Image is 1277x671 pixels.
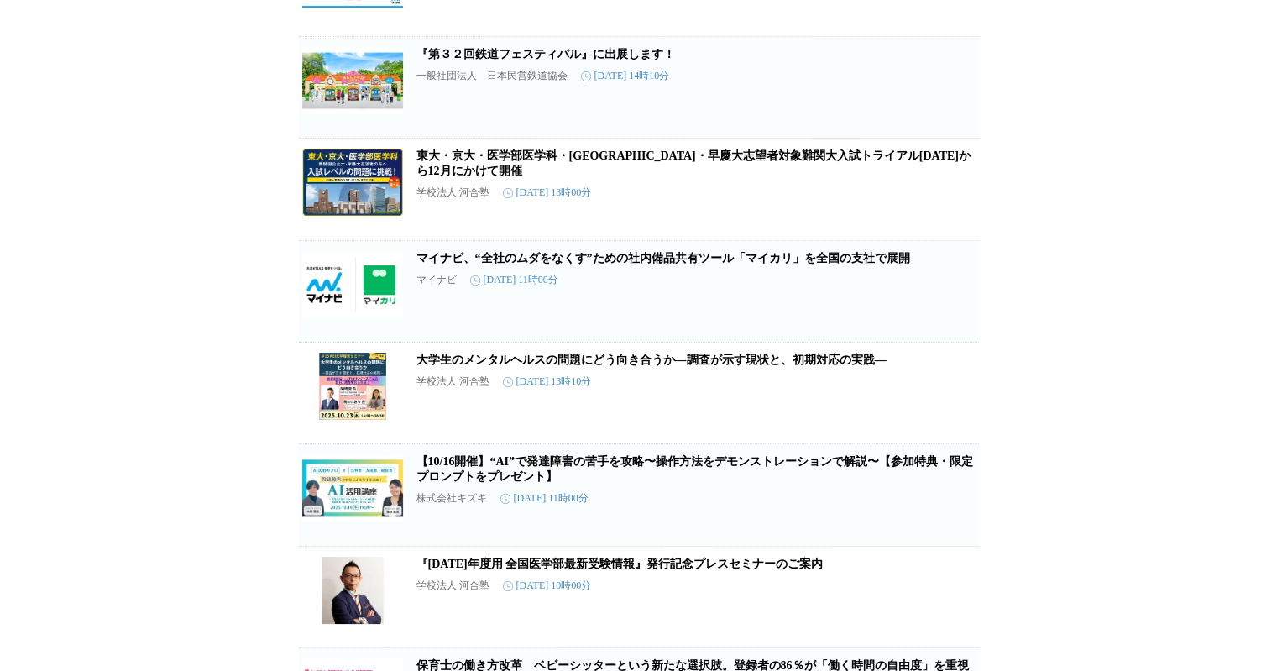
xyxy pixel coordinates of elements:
time: [DATE] 11時00分 [500,491,589,506]
a: 東大・京大・医学部医学科・[GEOGRAPHIC_DATA]・早慶大志望者対象難関大入試トライアル[DATE]から12月にかけて開催 [416,149,971,177]
time: [DATE] 14時10分 [581,69,670,83]
p: 学校法人 河合塾 [416,375,489,389]
img: 大学生のメンタルヘルスの問題にどう向き合うか―調査が示す現状と、初期対応の実践― [302,353,403,420]
p: 学校法人 河合塾 [416,186,489,200]
p: 学校法人 河合塾 [416,579,489,593]
img: マイナビ、“全社のムダをなくす”ための社内備品共有ツール「マイカリ」を全国の支社で展開 [302,251,403,318]
img: 『2026年度用 全国医学部最新受験情報』発行記念プレスセミナーのご案内 [302,557,403,624]
time: [DATE] 10時00分 [503,579,592,593]
p: 株式会社キズキ [416,491,487,506]
a: マイナビ、“全社のムダをなくす”ための社内備品共有ツール「マイカリ」を全国の支社で展開 [416,252,910,265]
a: 【10/16開催】“AI”で発達障害の苦手を攻略〜操作方法をデモンストレーションで解説〜【参加特典・限定プロンプトをプレゼント】 [416,455,973,483]
p: 一般社団法人 日本民営鉄道協会 [416,69,568,83]
p: マイナビ [416,273,457,287]
a: 大学生のメンタルヘルスの問題にどう向き合うか―調査が示す現状と、初期対応の実践― [416,354,887,366]
a: 『[DATE]年度用 全国医学部最新受験情報』発行記念プレスセミナーのご案内 [416,558,824,570]
a: 『第３２回鉄道フェスティバル』に出展します！ [416,48,675,60]
time: [DATE] 13時10分 [503,375,592,389]
img: 【10/16開催】“AI”で発達障害の苦手を攻略〜操作方法をデモンストレーションで解説〜【参加特典・限定プロンプトをプレゼント】 [302,454,403,522]
img: 『第３２回鉄道フェスティバル』に出展します！ [302,47,403,114]
img: 東大・京大・医学部医学科・難関国公立大・早慶大志望者対象難関大入試トライアル2025年10月から12月にかけて開催 [302,149,403,216]
time: [DATE] 13時00分 [503,186,592,200]
time: [DATE] 11時00分 [470,273,558,287]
